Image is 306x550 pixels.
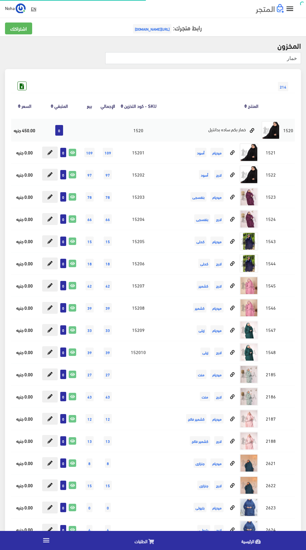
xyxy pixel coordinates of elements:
[117,119,160,142] td: 1520
[239,520,258,539] img: khmar-bkm-sadh-bdantyl.jpg
[214,281,224,290] span: لارج
[60,259,66,268] span: 0
[260,430,282,452] td: 2188
[11,230,38,252] td: 0.00 جنيه
[86,170,94,179] span: 97
[239,365,258,384] img: khmar-bkm-sadh-bdantyl.jpg
[60,370,66,379] span: 0
[239,298,258,317] img: khmar-bkm-sadh-bdantyl.jpg
[104,370,112,379] span: 27
[260,230,282,252] td: 1543
[11,474,38,496] td: 0.00 جنيه
[260,452,282,474] td: 2621
[22,101,31,110] a: السعر
[260,385,282,407] td: 2186
[104,259,112,268] span: 18
[195,237,206,246] span: كحلى
[31,5,36,12] u: EN
[117,274,160,297] td: 15207
[239,343,258,362] img: khmar-bkm-sadh-bdantyl.jpg
[104,281,112,290] span: 42
[239,276,258,295] img: khmar-bkm-sadh-bdantyl.jpg
[92,532,199,548] a: الطلبات
[105,525,111,534] span: 6
[190,436,210,446] span: كشمير فاتح
[11,385,38,407] td: 0.00 جنيه
[11,363,38,385] td: 0.00 جنيه
[278,82,288,91] span: 214
[135,537,147,545] span: الطلبات
[190,192,206,202] span: بنفسجى
[239,254,258,273] img: khmar-bkm-sadh-bdantyl.jpg
[104,347,112,357] span: 39
[11,252,38,274] td: 0.00 جنيه
[260,163,282,186] td: 1522
[86,325,94,335] span: 33
[210,503,224,512] span: ميديام
[214,481,224,490] span: لارج
[197,481,210,490] span: جنزارى
[239,143,258,162] img: khmar-bkm-sadh-bdantyl.jpg
[210,303,224,312] span: ميديام
[260,297,282,319] td: 1546
[194,503,206,512] span: بترولى
[256,4,284,13] img: .
[260,208,282,230] td: 1524
[11,319,38,341] td: 0.00 جنيه
[42,536,50,544] i: 
[11,119,38,142] td: 450.00 جنيه
[210,370,224,379] span: ميديام
[260,363,282,385] td: 2185
[104,436,112,446] span: 13
[11,407,38,430] td: 0.00 جنيه
[200,392,210,401] span: منت
[11,208,38,230] td: 0.00 جنيه
[86,281,94,290] span: 42
[60,503,66,512] span: 0
[117,319,160,341] td: 15209
[60,525,66,534] span: 0
[199,170,210,179] span: أسود
[60,414,66,423] span: 0
[260,341,282,363] td: 1548
[239,165,258,184] img: khmar-bkm-sadh-bdantyl.jpg
[104,192,112,202] span: 78
[60,170,66,179] span: 0
[117,341,160,363] td: 152010
[186,414,206,423] span: كشمير فاتح
[86,237,94,246] span: 15
[86,370,94,379] span: 27
[239,498,258,517] img: khmar-bkm-sadh-bdantyl.jpg
[60,458,66,468] span: 0
[60,237,66,246] span: 0
[210,414,224,423] span: ميديام
[86,436,94,446] span: 13
[11,274,38,297] td: 0.00 جنيه
[260,474,282,496] td: 2622
[248,101,258,110] a: المنتج
[86,414,94,423] span: 12
[104,481,112,490] span: 15
[197,525,210,534] span: بترولى
[60,281,66,290] span: 0
[86,214,94,224] span: 66
[214,214,224,224] span: لارج
[260,141,282,163] td: 1521
[86,303,94,312] span: 39
[28,3,39,14] a: EN
[104,303,112,312] span: 39
[60,481,66,490] span: 0
[214,436,224,446] span: لارج
[11,341,38,363] td: 0.00 جنيه
[261,121,280,140] img: khmar-bkm-sadh-bdantyl.jpg
[117,297,160,319] td: 15208
[60,325,66,335] span: 0
[239,232,258,251] img: khmar-bkm-sadh-bdantyl.jpg
[200,347,210,357] span: زيتى
[11,163,38,186] td: 0.00 جنيه
[282,119,295,142] td: 1520
[117,230,160,252] td: 15205
[210,148,224,157] span: ميديام
[239,454,258,472] img: khmar-bkm-sadh-bdantyl.jpg
[16,3,26,13] img: ...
